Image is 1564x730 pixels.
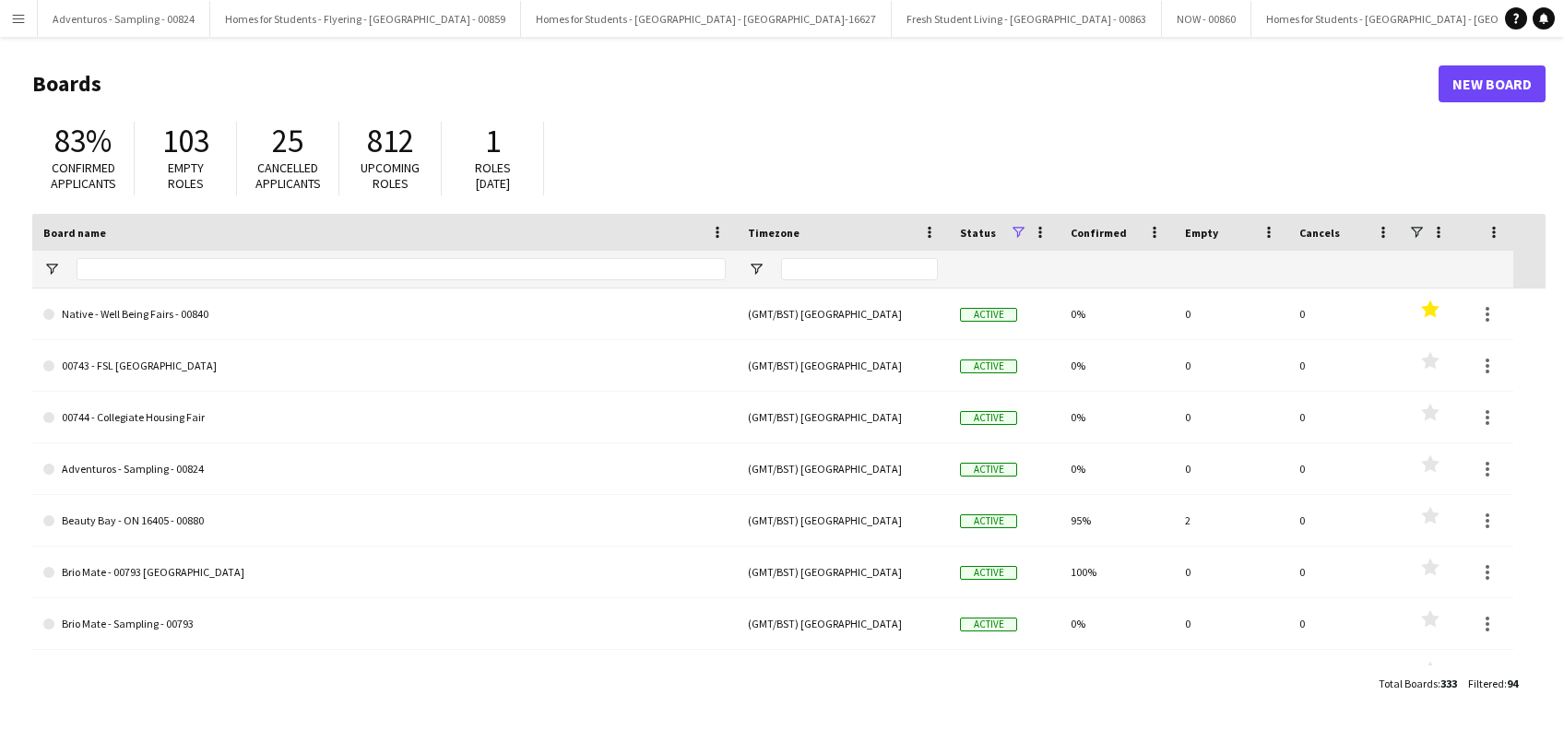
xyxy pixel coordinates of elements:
div: 0 [1288,495,1403,546]
a: [PERSON_NAME] 00865 [43,650,726,701]
div: 0% [1060,392,1174,442]
h1: Boards [32,70,1439,98]
span: Active [960,566,1017,580]
div: 0% [1060,443,1174,494]
a: 00743 - FSL [GEOGRAPHIC_DATA] [43,340,726,392]
span: Roles [DATE] [475,159,511,192]
div: 95% [1060,495,1174,546]
a: Adventuros - Sampling - 00824 [43,443,726,495]
span: 25 [272,121,303,161]
div: 0 [1288,392,1403,442]
span: Active [960,411,1017,425]
div: (GMT/BST) [GEOGRAPHIC_DATA] [737,650,949,701]
button: NOW - 00860 [1162,1,1251,37]
button: Adventuros - Sampling - 00824 [38,1,210,37]
div: 0 [1174,650,1288,701]
input: Timezone Filter Input [781,258,938,280]
span: Filtered [1468,677,1504,690]
div: (GMT/BST) [GEOGRAPHIC_DATA] [737,598,949,649]
a: Brio Mate - 00793 [GEOGRAPHIC_DATA] [43,547,726,598]
span: 83% [54,121,112,161]
div: 0 [1174,340,1288,391]
div: 0 [1288,443,1403,494]
span: Active [960,308,1017,322]
span: Confirmed applicants [51,159,116,192]
button: Open Filter Menu [43,261,60,277]
div: : [1468,665,1518,701]
div: 0 [1174,392,1288,442]
div: 0 [1174,443,1288,494]
span: Total Boards [1379,677,1438,690]
button: Fresh Student Living - [GEOGRAPHIC_DATA] - 00863 [892,1,1162,37]
span: 94 [1507,677,1518,690]
div: 0 [1174,598,1288,649]
span: Active [960,359,1017,373]
div: 0% [1060,288,1174,339]
div: 0 [1288,650,1403,701]
button: Homes for Students - Flyering - [GEOGRAPHIC_DATA] - 00859 [210,1,521,37]
span: 103 [162,121,209,161]
span: Timezone [748,226,800,240]
div: 0 [1288,288,1403,339]
span: Cancelled applicants [255,159,321,192]
div: (GMT/BST) [GEOGRAPHIC_DATA] [737,288,949,339]
div: (GMT/BST) [GEOGRAPHIC_DATA] [737,443,949,494]
div: 0% [1060,340,1174,391]
a: 00744 - Collegiate Housing Fair [43,392,726,443]
div: 0% [1060,650,1174,701]
div: (GMT/BST) [GEOGRAPHIC_DATA] [737,392,949,442]
span: Active [960,463,1017,477]
div: 2 [1174,495,1288,546]
a: Brio Mate - Sampling - 00793 [43,598,726,650]
div: 0 [1288,340,1403,391]
div: (GMT/BST) [GEOGRAPHIC_DATA] [737,547,949,597]
a: Native - Well Being Fairs - 00840 [43,288,726,340]
button: Open Filter Menu [748,261,764,277]
span: 812 [367,121,414,161]
a: New Board [1439,65,1546,102]
div: 0 [1288,598,1403,649]
span: 333 [1440,677,1457,690]
div: 0 [1174,288,1288,339]
span: Board name [43,226,106,240]
span: Cancels [1299,226,1340,240]
div: : [1379,665,1457,701]
div: 100% [1060,547,1174,597]
div: (GMT/BST) [GEOGRAPHIC_DATA] [737,495,949,546]
input: Board name Filter Input [77,258,726,280]
a: Beauty Bay - ON 16405 - 00880 [43,495,726,547]
span: 1 [485,121,501,161]
div: 0% [1060,598,1174,649]
span: Upcoming roles [361,159,420,192]
span: Empty roles [168,159,204,192]
span: Status [960,226,996,240]
div: (GMT/BST) [GEOGRAPHIC_DATA] [737,340,949,391]
span: Active [960,514,1017,528]
div: 0 [1174,547,1288,597]
div: 0 [1288,547,1403,597]
span: Confirmed [1071,226,1127,240]
button: Homes for Students - [GEOGRAPHIC_DATA] - [GEOGRAPHIC_DATA]-16627 [521,1,892,37]
span: Active [960,618,1017,631]
span: Empty [1185,226,1218,240]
